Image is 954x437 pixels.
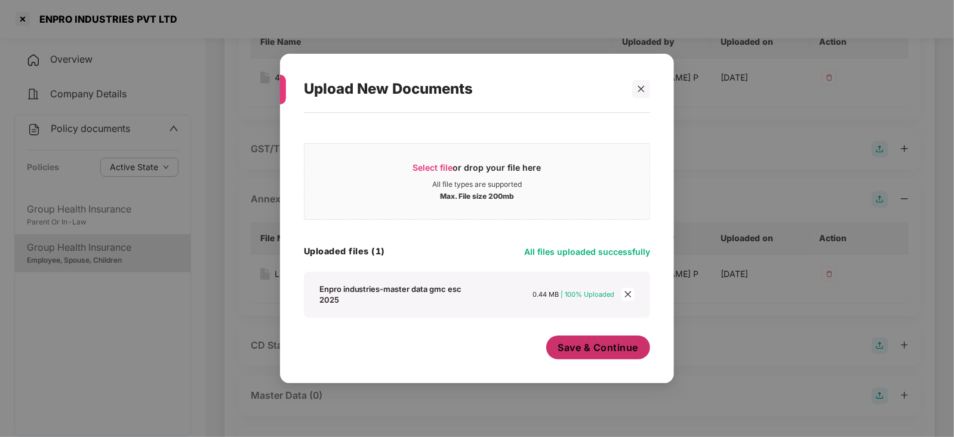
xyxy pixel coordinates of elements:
span: Select fileor drop your file hereAll file types are supportedMax. File size 200mb [304,153,650,210]
span: Select file [413,162,453,173]
div: Upload New Documents [304,66,621,112]
span: close [637,85,645,93]
span: 0.44 MB [533,290,559,298]
div: or drop your file here [413,162,541,180]
h4: Uploaded files (1) [304,245,385,257]
span: close [621,288,635,301]
div: Max. File size 200mb [440,189,514,201]
button: Save & Continue [546,336,651,359]
span: All files uploaded successfully [524,247,650,257]
div: All file types are supported [432,180,522,189]
span: Save & Continue [558,341,639,354]
span: | 100% Uploaded [561,290,615,298]
div: Enpro industries-master data gmc esc 2025 [319,284,482,305]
